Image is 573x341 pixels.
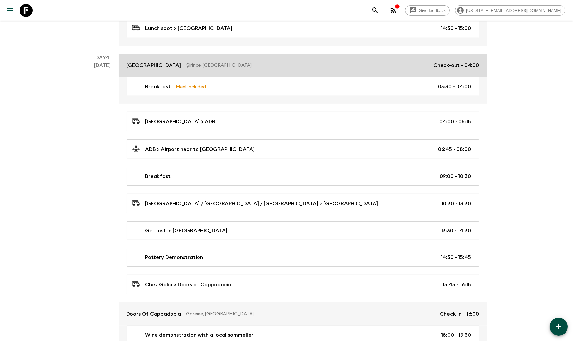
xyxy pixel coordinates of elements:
p: Check-in - 16:00 [440,310,479,318]
p: 09:00 - 10:30 [440,172,471,180]
p: ADB > Airport near to [GEOGRAPHIC_DATA] [145,145,255,153]
p: Get lost in [GEOGRAPHIC_DATA] [145,227,228,235]
p: Check-out - 04:00 [434,61,479,69]
a: Lunch spot > [GEOGRAPHIC_DATA]14:30 - 15:00 [127,18,479,38]
p: Pottery Demonstration [145,253,203,261]
p: [GEOGRAPHIC_DATA] > ADB [145,118,216,126]
a: [GEOGRAPHIC_DATA]Şirince, [GEOGRAPHIC_DATA]Check-out - 04:00 [119,54,487,77]
p: 10:30 - 13:30 [442,200,471,208]
span: Give feedback [415,8,449,13]
a: BreakfastMeal Included03:30 - 04:00 [127,77,479,96]
a: [GEOGRAPHIC_DATA] / [GEOGRAPHIC_DATA] / [GEOGRAPHIC_DATA] > [GEOGRAPHIC_DATA]10:30 - 13:30 [127,194,479,213]
span: [US_STATE][EMAIL_ADDRESS][DOMAIN_NAME] [462,8,565,13]
p: Doors Of Cappadocia [127,310,181,318]
p: 03:30 - 04:00 [438,83,471,90]
div: [US_STATE][EMAIL_ADDRESS][DOMAIN_NAME] [455,5,565,16]
p: 14:30 - 15:45 [441,253,471,261]
p: Goreme, [GEOGRAPHIC_DATA] [186,311,435,317]
p: Breakfast [145,83,171,90]
p: 15:45 - 16:15 [443,281,471,289]
p: Lunch spot > [GEOGRAPHIC_DATA] [145,24,233,32]
p: [GEOGRAPHIC_DATA] / [GEOGRAPHIC_DATA] / [GEOGRAPHIC_DATA] > [GEOGRAPHIC_DATA] [145,200,378,208]
p: 14:30 - 15:00 [441,24,471,32]
p: 06:45 - 08:00 [438,145,471,153]
a: ADB > Airport near to [GEOGRAPHIC_DATA]06:45 - 08:00 [127,139,479,159]
p: 04:00 - 05:15 [440,118,471,126]
p: Breakfast [145,172,171,180]
a: Breakfast09:00 - 10:30 [127,167,479,186]
p: Şirince, [GEOGRAPHIC_DATA] [186,62,429,69]
p: Meal Included [176,83,206,90]
p: 13:30 - 14:30 [441,227,471,235]
a: Give feedback [405,5,450,16]
button: search adventures [369,4,382,17]
a: Chez Galip > Doors of Cappadocia15:45 - 16:15 [127,275,479,294]
a: Doors Of CappadociaGoreme, [GEOGRAPHIC_DATA]Check-in - 16:00 [119,302,487,326]
a: Get lost in [GEOGRAPHIC_DATA]13:30 - 14:30 [127,221,479,240]
p: 18:00 - 19:30 [441,331,471,339]
button: menu [4,4,17,17]
a: Pottery Demonstration14:30 - 15:45 [127,248,479,267]
p: [GEOGRAPHIC_DATA] [127,61,181,69]
p: Day 4 [86,54,119,61]
p: Wine demonstration with a local sommelier [145,331,254,339]
p: Chez Galip > Doors of Cappadocia [145,281,232,289]
a: [GEOGRAPHIC_DATA] > ADB04:00 - 05:15 [127,112,479,131]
